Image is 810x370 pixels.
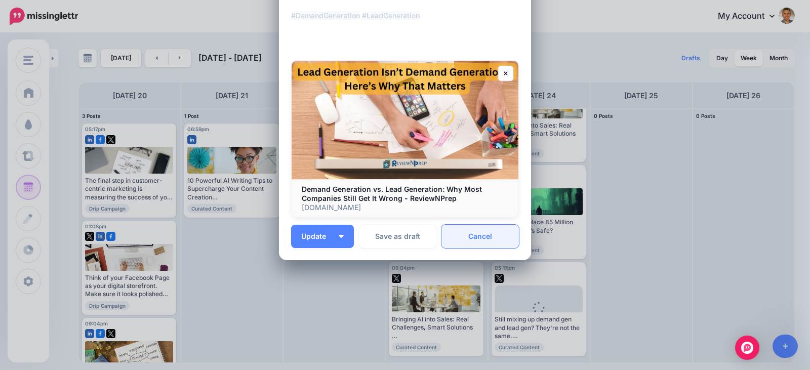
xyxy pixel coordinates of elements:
button: Save as draft [359,225,436,248]
img: Demand Generation vs. Lead Generation: Why Most Companies Still Get It Wrong - ReviewNPrep [292,61,518,179]
div: Open Intercom Messenger [735,336,759,360]
span: Update [301,233,334,240]
a: Cancel [441,225,519,248]
b: Demand Generation vs. Lead Generation: Why Most Companies Still Get It Wrong - ReviewNPrep [302,185,482,202]
img: arrow-down-white.png [339,235,344,238]
button: Update [291,225,354,248]
p: [DOMAIN_NAME] [302,203,508,212]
